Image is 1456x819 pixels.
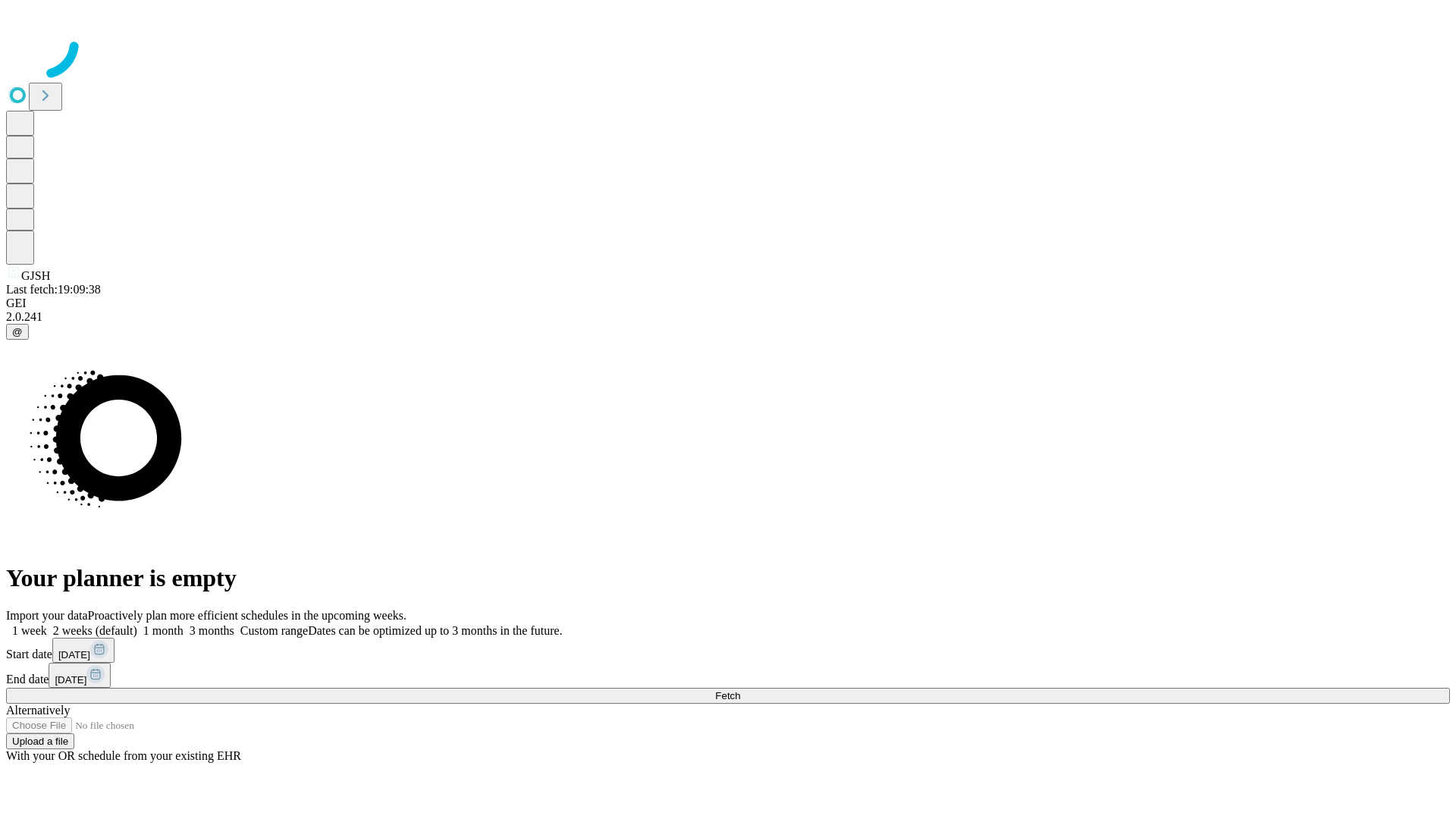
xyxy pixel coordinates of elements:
[12,624,47,637] span: 1 week
[308,624,562,637] span: Dates can be optimized up to 3 months in the future.
[52,638,115,663] button: [DATE]
[715,690,740,701] span: Fetch
[143,624,184,637] span: 1 month
[49,663,111,688] button: [DATE]
[6,704,70,717] span: Alternatively
[190,624,234,637] span: 3 months
[6,310,1450,324] div: 2.0.241
[6,663,1450,688] div: End date
[6,749,241,762] span: With your OR schedule from your existing EHR
[12,326,23,337] span: @
[6,324,29,340] button: @
[6,733,74,749] button: Upload a file
[58,649,90,661] span: [DATE]
[53,624,137,637] span: 2 weeks (default)
[88,609,406,622] span: Proactively plan more efficient schedules in the upcoming weeks.
[6,688,1450,704] button: Fetch
[6,638,1450,663] div: Start date
[6,564,1450,592] h1: Your planner is empty
[240,624,308,637] span: Custom range
[6,609,88,622] span: Import your data
[6,297,1450,310] div: GEI
[55,674,86,686] span: [DATE]
[6,283,101,296] span: Last fetch: 19:09:38
[21,269,50,282] span: GJSH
